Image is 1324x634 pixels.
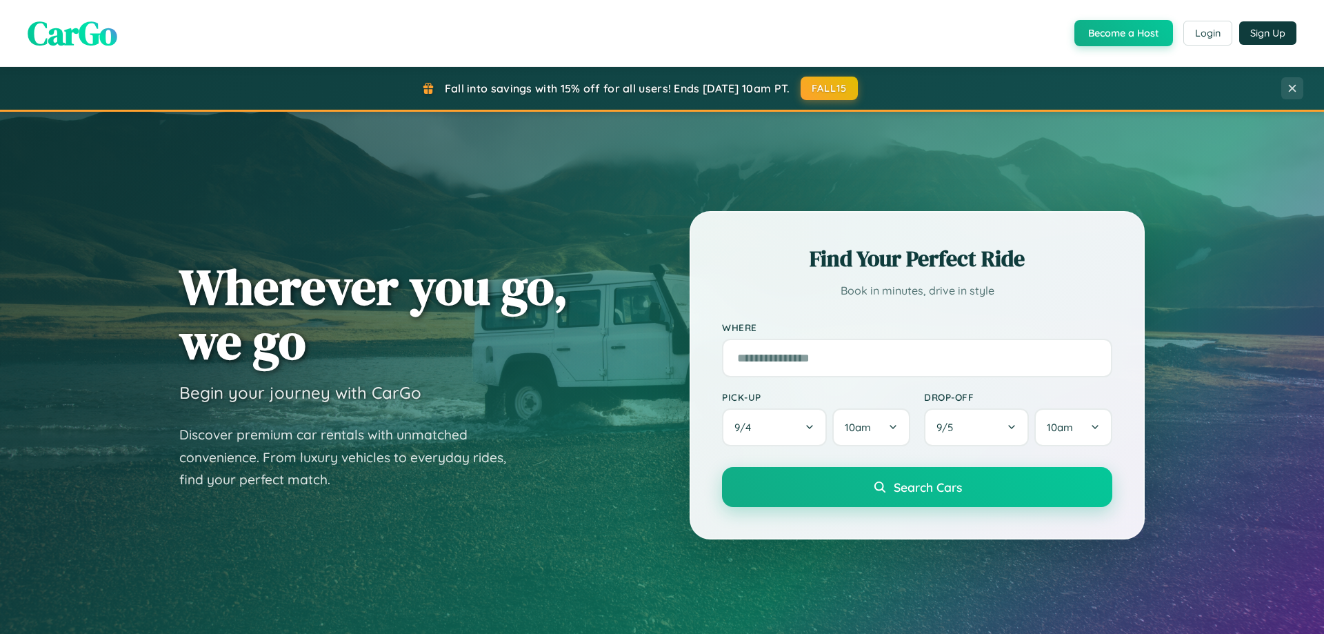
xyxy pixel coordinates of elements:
[1074,20,1173,46] button: Become a Host
[722,467,1112,507] button: Search Cars
[801,77,859,100] button: FALL15
[179,424,524,491] p: Discover premium car rentals with unmatched convenience. From luxury vehicles to everyday rides, ...
[722,281,1112,301] p: Book in minutes, drive in style
[179,259,568,368] h1: Wherever you go, we go
[924,408,1029,446] button: 9/5
[936,421,960,434] span: 9 / 5
[179,382,421,403] h3: Begin your journey with CarGo
[722,321,1112,333] label: Where
[924,391,1112,403] label: Drop-off
[722,391,910,403] label: Pick-up
[28,10,117,56] span: CarGo
[1034,408,1112,446] button: 10am
[722,244,1112,274] h2: Find Your Perfect Ride
[845,421,871,434] span: 10am
[734,421,758,434] span: 9 / 4
[445,81,790,95] span: Fall into savings with 15% off for all users! Ends [DATE] 10am PT.
[1239,21,1296,45] button: Sign Up
[722,408,827,446] button: 9/4
[832,408,910,446] button: 10am
[1047,421,1073,434] span: 10am
[1183,21,1232,46] button: Login
[894,479,962,495] span: Search Cars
